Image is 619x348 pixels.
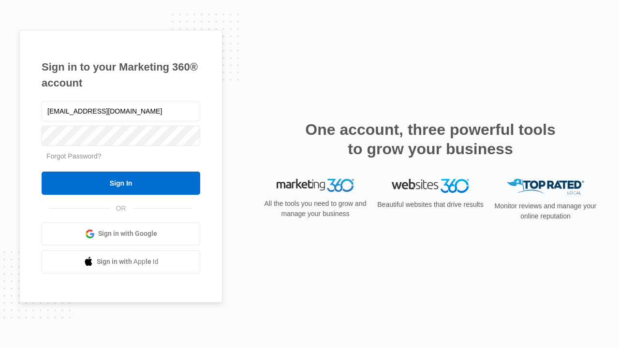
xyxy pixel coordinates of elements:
[277,179,354,192] img: Marketing 360
[97,257,159,267] span: Sign in with Apple Id
[42,101,200,121] input: Email
[392,179,469,193] img: Websites 360
[42,222,200,246] a: Sign in with Google
[376,200,485,210] p: Beautiful websites that drive results
[302,120,559,159] h2: One account, three powerful tools to grow your business
[42,172,200,195] input: Sign In
[261,199,369,219] p: All the tools you need to grow and manage your business
[109,203,133,214] span: OR
[46,152,102,160] a: Forgot Password?
[42,250,200,274] a: Sign in with Apple Id
[42,59,200,91] h1: Sign in to your Marketing 360® account
[491,201,600,221] p: Monitor reviews and manage your online reputation
[507,179,584,195] img: Top Rated Local
[98,229,157,239] span: Sign in with Google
